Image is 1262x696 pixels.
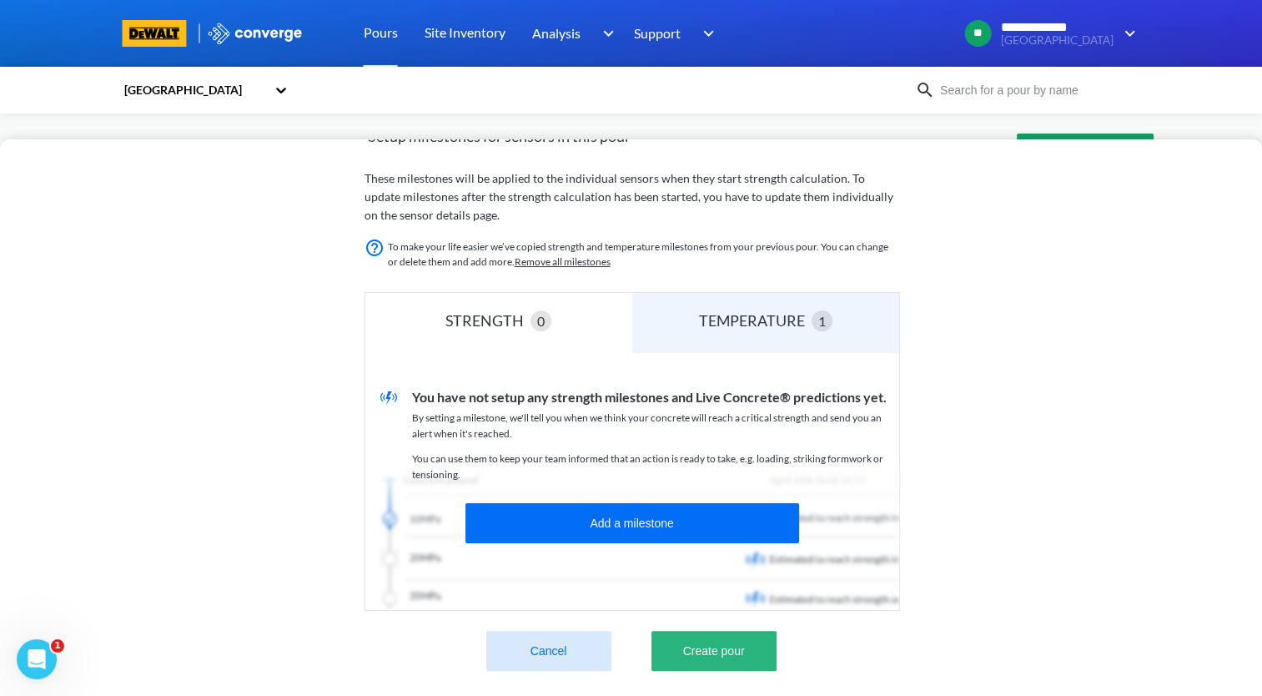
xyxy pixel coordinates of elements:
img: downArrow.svg [1114,23,1140,43]
img: icon-search.svg [915,80,935,100]
p: You can use them to keep your team informed that an action is ready to take, e.g. loading, striki... [412,451,899,482]
a: branding logo [123,20,207,47]
div: [GEOGRAPHIC_DATA] [123,81,266,99]
div: STRENGTH [445,309,530,332]
button: Cancel [486,631,611,671]
span: Analysis [532,23,581,43]
button: Create pour [651,631,777,671]
img: downArrow.svg [592,23,619,43]
iframe: Intercom live chat [17,639,57,679]
img: downArrow.svg [692,23,719,43]
img: logo_ewhite.svg [207,23,304,44]
p: These milestones will be applied to the individual sensors when they start strength calculation. ... [365,169,898,224]
div: TEMPERATURE [699,309,812,332]
a: Remove all milestones [515,255,611,268]
span: You have not setup any strength milestones and Live Concrete® predictions yet. [412,389,887,405]
input: Search for a pour by name [935,81,1137,99]
button: Add a milestone [465,503,799,543]
span: Support [634,23,681,43]
span: [GEOGRAPHIC_DATA] [1001,34,1114,47]
span: 1 [818,310,826,331]
p: By setting a milestone, we'll tell you when we think your concrete will reach a critical strength... [412,411,899,441]
span: 0 [537,310,545,331]
p: To make your life easier we’ve copied strength and temperature milestones from your previous pour... [388,240,898,270]
span: 1 [51,639,64,653]
img: branding logo [123,20,187,47]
